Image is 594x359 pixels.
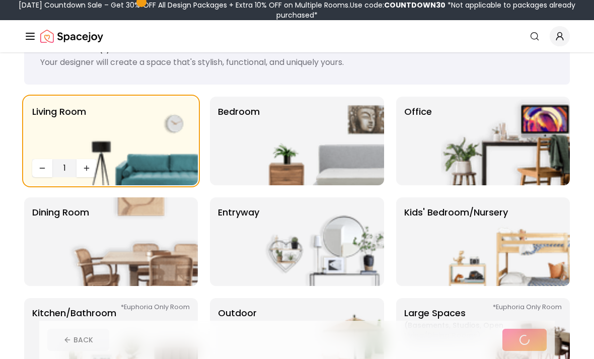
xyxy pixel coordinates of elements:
[218,205,259,278] p: entryway
[32,105,86,155] p: Living Room
[32,205,89,278] p: Dining Room
[40,56,554,68] p: Your designer will create a space that's stylish, functional, and uniquely yours.
[40,26,103,46] img: Spacejoy Logo
[40,26,103,46] a: Spacejoy
[404,205,508,278] p: Kids' Bedroom/Nursery
[32,159,52,177] button: Decrease quantity
[24,20,570,52] nav: Global
[218,105,260,177] p: Bedroom
[404,105,432,177] p: Office
[56,162,72,174] span: 1
[69,97,198,185] img: Living Room
[255,197,384,286] img: entryway
[404,320,530,340] span: ( Basements, Studios, Open living/dining rooms )
[255,97,384,185] img: Bedroom
[441,97,570,185] img: Office
[441,197,570,286] img: Kids' Bedroom/Nursery
[69,197,198,286] img: Dining Room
